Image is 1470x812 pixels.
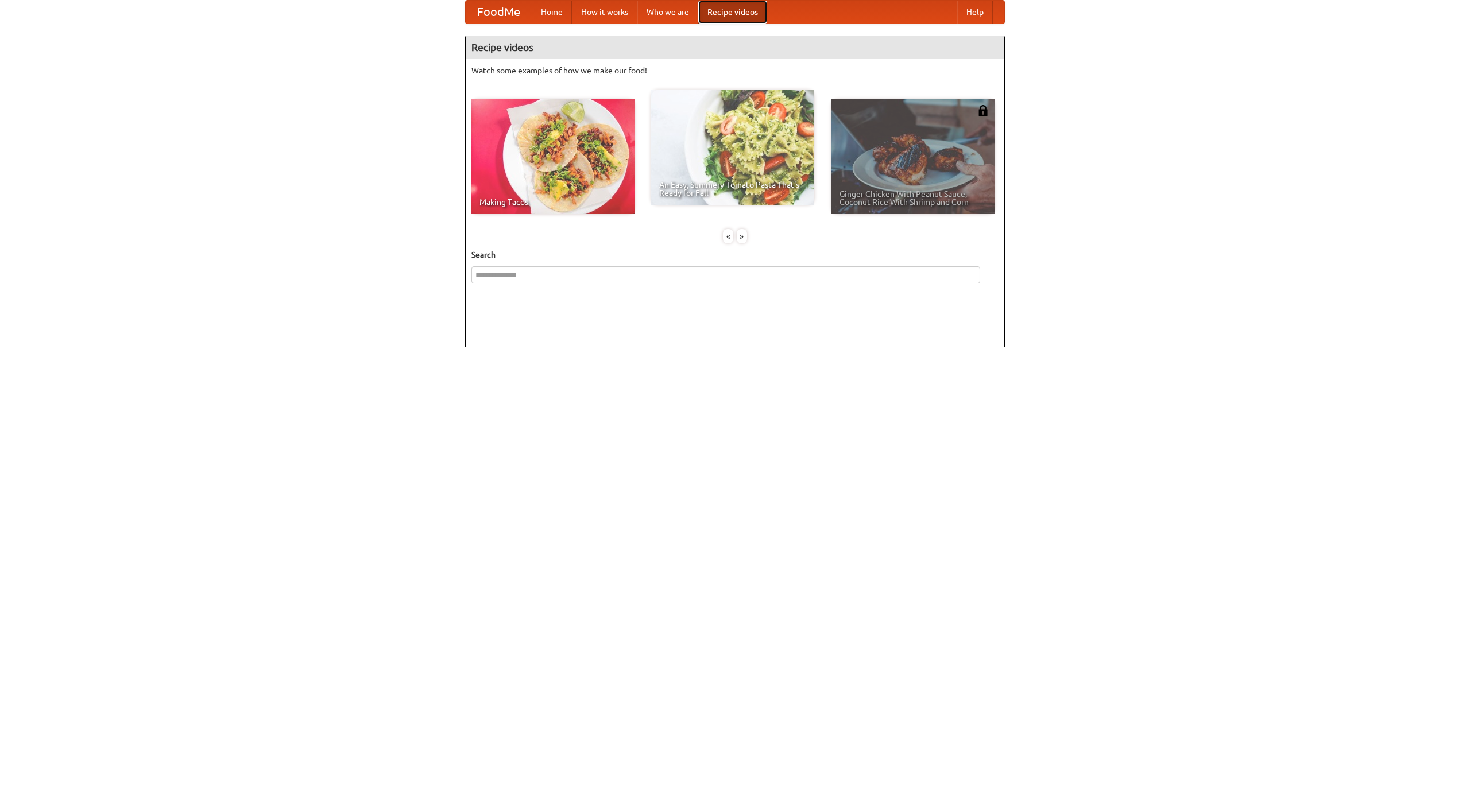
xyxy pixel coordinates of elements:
a: Recipe videos [698,1,767,24]
a: Help [957,1,993,24]
a: FoodMe [466,1,532,24]
a: How it works [572,1,637,24]
span: Making Tacos [479,198,626,206]
h4: Recipe videos [466,36,1004,59]
a: Making Tacos [471,99,635,214]
p: Watch some examples of how we make our food! [471,65,999,76]
h5: Search [471,249,999,261]
a: Home [532,1,572,24]
a: Who we are [637,1,698,24]
img: 483408.png [977,105,989,116]
div: « [723,229,733,243]
div: » [737,229,747,243]
span: An Easy, Summery Tomato Pasta That's Ready for Fall [659,181,806,197]
a: An Easy, Summery Tomato Pasta That's Ready for Fall [651,90,814,205]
